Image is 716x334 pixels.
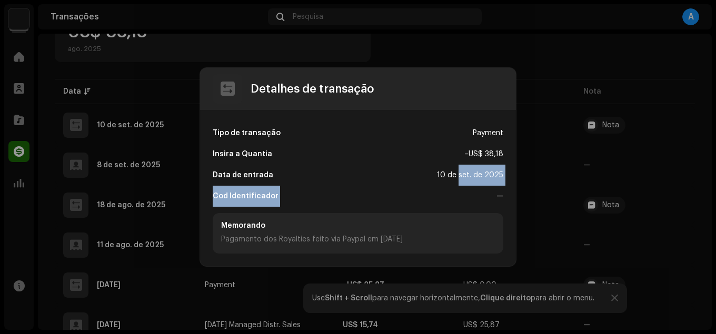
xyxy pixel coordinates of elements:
div: Data de entrada [213,165,273,186]
div: US$ 38,18 [464,144,503,165]
div: Insira a Quantia [213,144,272,165]
div: Cod Identificador [213,186,279,207]
div: Detalhes de transação [251,83,374,95]
div: 10 de set. de 2025 [437,165,503,186]
div: Memorando [221,221,495,230]
div: Tipo de transação [213,123,281,144]
div: Pagamento dos Royalties feito via Paypal em [DATE] [221,234,495,245]
span: – [464,150,469,158]
div: Payment [473,123,503,144]
div: — [496,186,503,207]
